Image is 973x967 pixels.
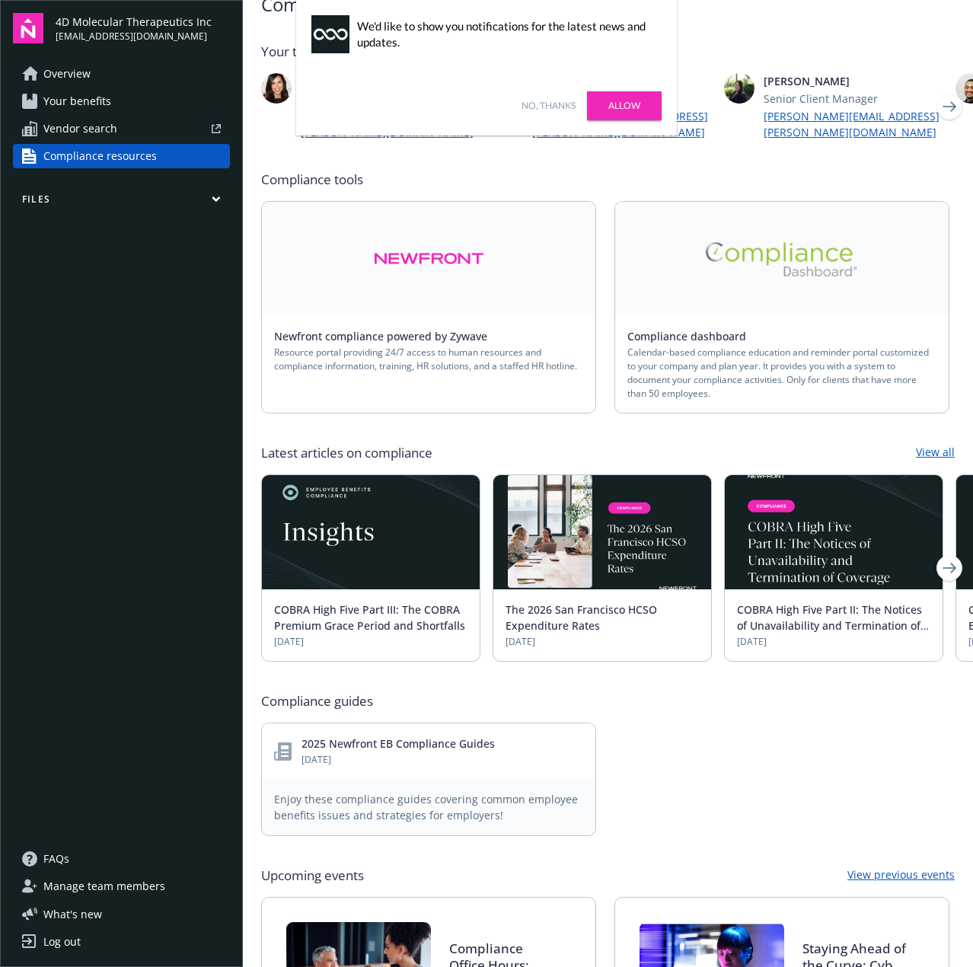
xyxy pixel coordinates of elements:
[916,444,955,462] a: View all
[261,73,292,104] img: photo
[725,475,943,589] img: BLOG-Card Image - Compliance - COBRA High Five Pt 2 - 08-21-25.jpg
[261,444,432,462] span: Latest articles on compliance
[56,14,212,30] span: 4D Molecular Therapeutics Inc
[43,62,91,86] span: Overview
[43,116,117,141] span: Vendor search
[706,242,858,276] img: Alt
[737,602,922,649] a: COBRA High Five Part II: The Notices of Unavailability and Termination of Coverage
[764,108,943,140] a: [PERSON_NAME][EMAIL_ADDRESS][PERSON_NAME][DOMAIN_NAME]
[937,94,962,119] a: Next
[262,202,595,316] a: Alt
[13,62,230,86] a: Overview
[522,99,576,113] a: No, thanks
[737,635,930,649] span: [DATE]
[274,635,467,649] span: [DATE]
[764,73,943,89] span: [PERSON_NAME]
[587,91,662,120] a: Allow
[261,43,955,61] span: Your team
[13,116,230,141] a: Vendor search
[56,30,212,43] span: [EMAIL_ADDRESS][DOMAIN_NAME]
[43,89,111,113] span: Your benefits
[615,202,949,316] a: Alt
[493,475,711,589] img: BLOG+Card Image - Compliance - 2026 SF HCSO Expenditure Rates - 08-26-25.jpg
[506,635,699,649] span: [DATE]
[13,13,43,43] img: navigator-logo.svg
[274,602,465,633] a: COBRA High Five Part III: The COBRA Premium Grace Period and Shortfalls
[764,91,943,107] span: Senior Client Manager
[627,346,936,401] span: Calendar-based compliance education and reminder portal customized to your company and plan year....
[301,736,495,751] a: 2025 Newfront EB Compliance Guides
[261,171,955,189] span: Compliance tools
[357,18,654,50] div: We'd like to show you notifications for the latest news and updates.
[13,144,230,168] a: Compliance resources
[274,346,583,373] span: Resource portal providing 24/7 access to human resources and compliance information, training, HR...
[261,692,373,710] span: Compliance guides
[13,89,230,113] a: Your benefits
[13,193,230,212] button: Files
[374,241,484,276] img: Alt
[301,753,495,767] span: [DATE]
[724,73,754,104] img: photo
[506,602,657,633] a: The 2026 San Francisco HCSO Expenditure Rates
[937,556,962,580] a: Next
[43,144,157,168] span: Compliance resources
[627,329,758,343] a: Compliance dashboard
[262,475,480,589] img: Card Image - EB Compliance Insights.png
[274,329,499,343] a: Newfront compliance powered by Zywave
[56,13,230,43] button: 4D Molecular Therapeutics Inc[EMAIL_ADDRESS][DOMAIN_NAME]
